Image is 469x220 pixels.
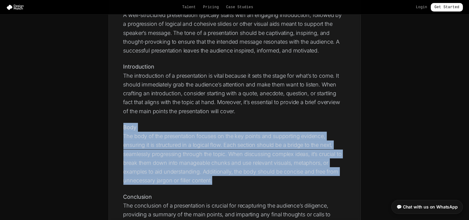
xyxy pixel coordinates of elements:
p: The body of the presentation focuses on the key points and supporting evidence, ensuring it is st... [123,123,346,185]
a: Get Started [431,3,463,12]
strong: Conclusion [123,194,152,200]
a: 💬 Chat with us on WhatsApp [391,200,463,214]
p: A well-structured presentation typically starts with an engaging introduction, followed by a prog... [123,11,346,55]
a: Login [416,5,427,10]
strong: Introduction [123,63,154,70]
p: The introduction of a presentation is vital because it sets the stage for what’s to come. It shou... [123,62,346,116]
a: Case Studies [226,5,253,10]
img: Design Match [6,4,27,10]
strong: Body [123,124,136,130]
a: Pricing [203,5,219,10]
a: Talent [182,5,196,10]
